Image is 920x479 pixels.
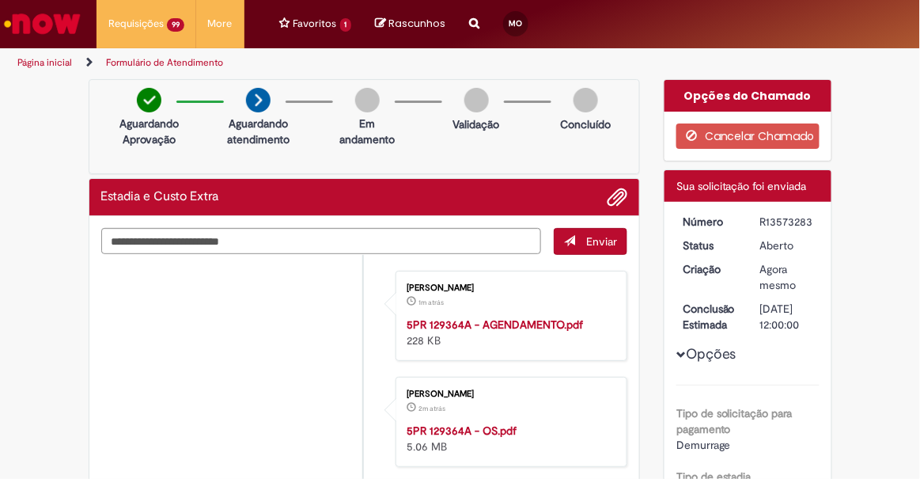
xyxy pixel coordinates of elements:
img: img-circle-grey.png [355,88,380,112]
img: img-circle-grey.png [574,88,598,112]
p: Aguardando atendimento [227,116,290,147]
h2: Estadia e Custo Extra Histórico de tíquete [101,190,219,204]
a: 5PR 129364A - AGENDAMENTO.pdf [407,317,583,332]
a: 5PR 129364A - OS.pdf [407,424,517,438]
span: Requisições [108,16,164,32]
dt: Conclusão Estimada [671,301,748,333]
span: 99 [167,18,184,32]
span: Demurrage [676,438,731,452]
dt: Criação [671,261,748,277]
span: 1 [340,18,352,32]
a: Formulário de Atendimento [106,56,223,69]
button: Cancelar Chamado [676,124,820,149]
span: 1m atrás [418,298,444,307]
p: Em andamento [339,116,395,147]
div: 27/09/2025 20:32:01 [760,261,814,293]
div: 5.06 MB [407,423,611,454]
a: Página inicial [17,56,72,69]
p: Aguardando Aprovação [119,116,179,147]
div: [PERSON_NAME] [407,390,611,399]
span: MO [509,18,523,29]
span: Agora mesmo [760,262,797,292]
span: Enviar [586,234,617,249]
time: 27/09/2025 20:30:31 [418,404,445,413]
dt: Número [671,214,748,230]
img: arrow-next.png [246,88,271,112]
button: Enviar [554,228,627,255]
span: More [208,16,233,32]
div: Opções do Chamado [664,80,831,112]
dt: Status [671,238,748,253]
span: Sua solicitação foi enviada [676,179,807,193]
div: Aberto [760,238,814,253]
p: Validação [453,116,500,132]
span: 2m atrás [418,404,445,413]
div: [PERSON_NAME] [407,283,611,293]
b: Tipo de solicitação para pagamento [676,406,793,436]
p: Concluído [560,116,611,132]
img: img-circle-grey.png [464,88,489,112]
span: Favoritos [293,16,337,32]
div: [DATE] 12:00:00 [760,301,814,333]
div: R13573283 [760,214,814,230]
img: check-circle-green.png [137,88,161,112]
a: No momento, sua lista de rascunhos tem 0 Itens [375,16,445,31]
img: ServiceNow [2,8,83,40]
button: Adicionar anexos [607,187,627,207]
div: 228 KB [407,317,611,348]
ul: Trilhas de página [12,48,524,78]
textarea: Digite sua mensagem aqui... [101,228,541,254]
time: 27/09/2025 20:31:26 [418,298,444,307]
span: Rascunhos [388,16,445,31]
